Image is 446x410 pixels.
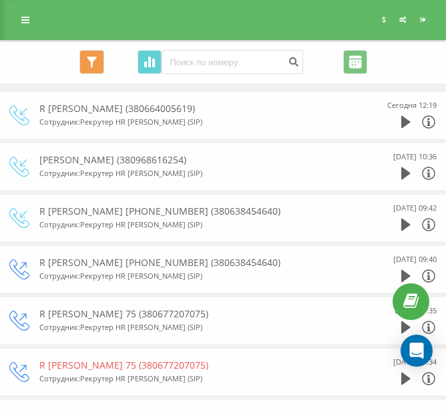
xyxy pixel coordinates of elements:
div: Open Intercom Messenger [401,335,433,367]
div: Сотрудник : Рекрутер HR [PERSON_NAME] (SIP) [39,321,350,334]
div: Сегодня 12:19 [387,99,437,112]
div: [DATE] 09:42 [393,201,437,215]
div: R [PERSON_NAME] [PHONE_NUMBER] (380638454640) [39,205,350,218]
div: R [PERSON_NAME] [PHONE_NUMBER] (380638454640) [39,256,350,269]
div: [DATE] 09:40 [393,253,437,266]
input: Поиск по номеру [162,50,303,74]
div: [DATE] 10:36 [393,150,437,163]
div: Сотрудник : Рекрутер HR [PERSON_NAME] (SIP) [39,218,350,231]
div: Сотрудник : Рекрутер HR [PERSON_NAME] (SIP) [39,115,350,129]
div: [DATE] 17:34 [393,355,437,369]
div: [PERSON_NAME] (380968616254) [39,153,350,167]
div: Сотрудник : Рекрутер HR [PERSON_NAME] (SIP) [39,167,350,180]
div: R [PERSON_NAME] 75 (380677207075) [39,359,350,372]
div: R [PERSON_NAME] (380664005619) [39,102,350,115]
div: Сотрудник : Рекрутер HR [PERSON_NAME] (SIP) [39,269,350,283]
div: Сотрудник : Рекрутер HR [PERSON_NAME] (SIP) [39,372,350,385]
div: R [PERSON_NAME] 75 (380677207075) [39,307,350,321]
